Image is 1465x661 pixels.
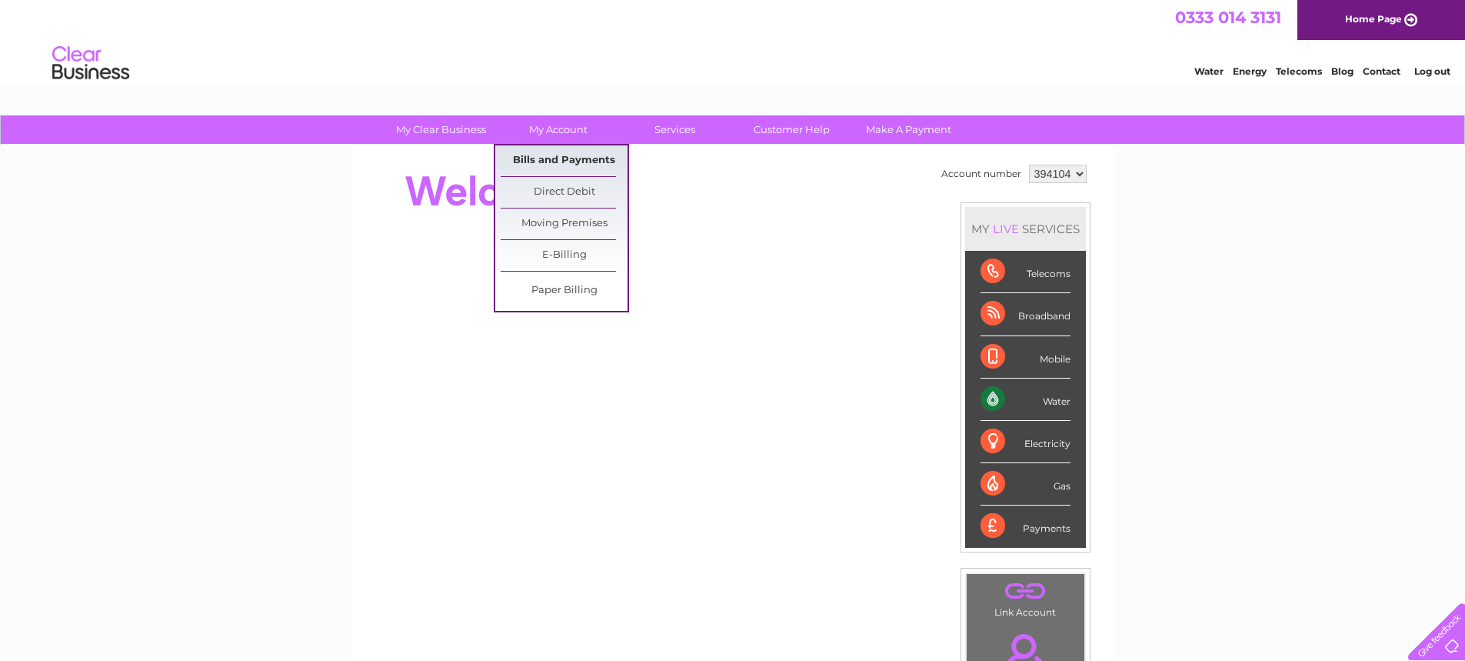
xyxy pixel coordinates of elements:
img: logo.png [52,40,130,87]
a: Services [611,115,738,144]
div: LIVE [990,222,1022,236]
a: . [971,578,1080,605]
div: Clear Business is a trading name of Verastar Limited (registered in [GEOGRAPHIC_DATA] No. 3667643... [370,8,1097,75]
a: Log out [1414,65,1450,77]
a: Moving Premises [501,209,628,239]
a: Make A Payment [845,115,972,144]
a: Telecoms [1276,65,1322,77]
div: Mobile [981,336,1070,379]
a: My Account [494,115,621,144]
div: Water [981,379,1070,421]
div: Electricity [981,421,1070,463]
td: Account number [937,161,1025,187]
a: 0333 014 3131 [1175,8,1281,27]
a: Blog [1331,65,1353,77]
div: Telecoms [981,251,1070,293]
a: Water [1194,65,1224,77]
a: Paper Billing [501,275,628,306]
a: My Clear Business [378,115,504,144]
div: MY SERVICES [965,207,1086,251]
a: Bills and Payments [501,145,628,176]
div: Broadband [981,293,1070,336]
td: Link Account [966,573,1085,622]
div: Gas [981,463,1070,506]
a: Contact [1363,65,1400,77]
a: Customer Help [728,115,855,144]
a: Direct Debit [501,177,628,208]
a: E-Billing [501,240,628,271]
a: Energy [1233,65,1267,77]
div: Payments [981,506,1070,547]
